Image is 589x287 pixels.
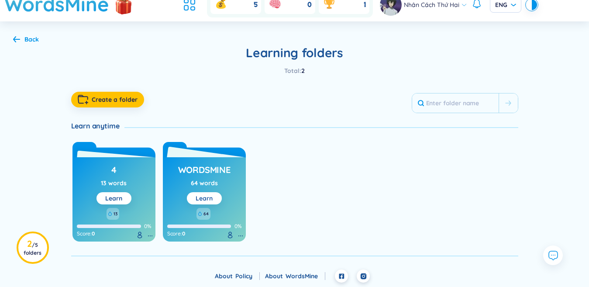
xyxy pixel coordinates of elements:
a: Policy [235,272,260,280]
a: WordsMine [286,272,325,280]
div: About [215,271,260,281]
div: About [265,271,325,281]
a: Learn [196,194,213,202]
span: 0% [144,223,151,229]
h2: Learning folders [71,45,518,61]
span: Score [77,230,90,237]
a: Back [13,36,39,44]
button: Learn [96,192,131,204]
span: ENG [495,0,516,9]
input: Enter folder name [412,93,499,113]
div: Learn anytime [71,121,125,131]
a: Learn [105,194,122,202]
span: 2 [301,67,305,75]
h3: WordsMine [178,164,231,180]
a: 4 [111,162,117,178]
span: 0 [182,230,185,237]
button: Learn [187,192,222,204]
div: : [167,230,241,237]
h3: 4 [111,164,117,180]
span: Score [167,230,181,237]
span: / 5 folders [24,242,41,256]
span: 0 [92,230,95,237]
h3: 2 [23,240,42,256]
span: 64 [203,211,209,218]
span: 0% [234,223,241,229]
div: : [77,230,151,237]
span: Total : [284,67,301,75]
div: Back [24,35,39,44]
span: 13 [114,211,117,218]
a: WordsMine [178,162,231,178]
div: 64 words [191,178,218,188]
div: 13 words [101,178,127,188]
span: Create a folder [92,95,138,104]
button: Create a folder [71,92,144,107]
